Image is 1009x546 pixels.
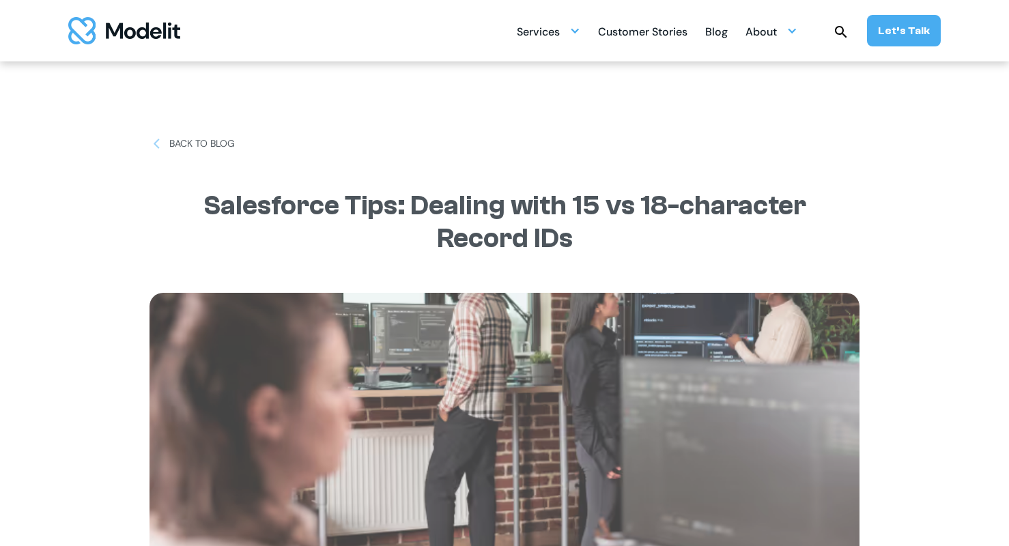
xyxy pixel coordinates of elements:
div: Customer Stories [598,20,687,46]
a: Blog [705,18,728,44]
div: Services [517,18,580,44]
div: Services [517,20,560,46]
img: modelit logo [68,17,180,44]
a: BACK TO BLOG [150,136,235,151]
h1: Salesforce Tips: Dealing with 15 vs 18-character Record IDs [197,189,812,255]
div: Blog [705,20,728,46]
div: Let’s Talk [878,23,930,38]
a: Let’s Talk [867,15,941,46]
a: home [68,17,180,44]
div: About [745,18,797,44]
div: About [745,20,777,46]
div: BACK TO BLOG [169,136,235,151]
a: Customer Stories [598,18,687,44]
